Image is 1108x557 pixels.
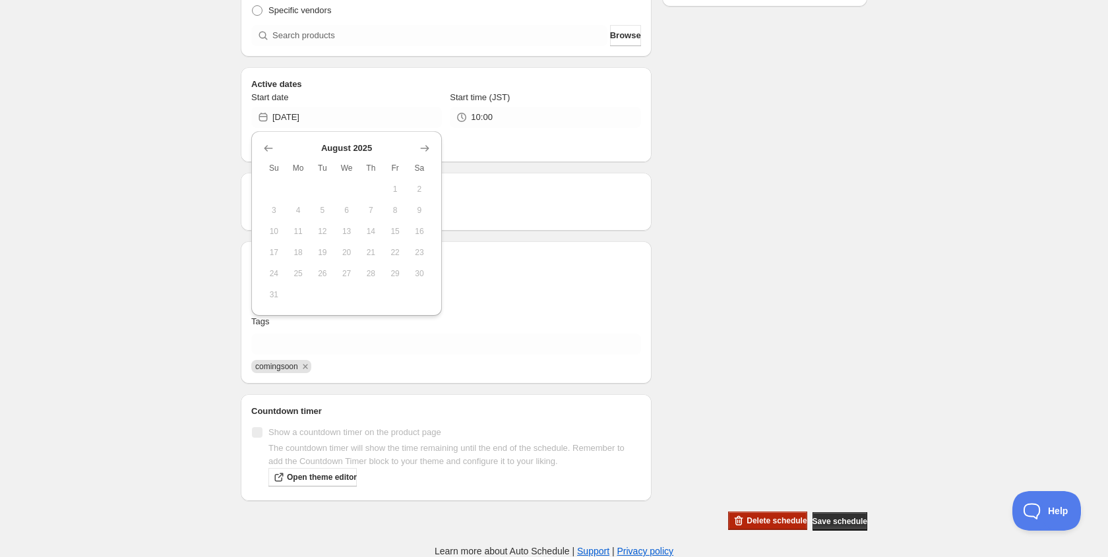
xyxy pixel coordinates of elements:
iframe: Toggle Customer Support [1012,491,1082,531]
span: 14 [364,226,378,237]
button: Sunday August 24 2025 [262,263,286,284]
span: 16 [413,226,427,237]
th: Sunday [262,158,286,179]
button: Friday August 22 2025 [383,242,408,263]
span: Delete schedule [747,515,807,526]
span: 11 [292,226,305,237]
span: 21 [364,247,378,258]
span: 1 [388,184,402,194]
button: Sunday August 3 2025 [262,200,286,221]
th: Monday [286,158,311,179]
span: 17 [267,247,281,258]
button: Saturday August 2 2025 [408,179,432,200]
span: Open theme editor [287,472,357,483]
button: Sunday August 10 2025 [262,221,286,242]
h2: Countdown timer [251,405,641,418]
th: Wednesday [334,158,359,179]
h2: Active dates [251,78,641,91]
p: The countdown timer will show the time remaining until the end of the schedule. Remember to add t... [268,442,641,468]
th: Thursday [359,158,383,179]
button: Save schedule [813,512,867,531]
span: Sa [413,163,427,173]
th: Tuesday [311,158,335,179]
button: Monday August 18 2025 [286,242,311,263]
span: 22 [388,247,402,258]
span: 18 [292,247,305,258]
p: Tags [251,315,269,328]
button: Friday August 15 2025 [383,221,408,242]
button: Wednesday August 27 2025 [334,263,359,284]
span: 2 [413,184,427,194]
button: Delete schedule [728,512,807,530]
span: Save schedule [813,516,867,527]
span: 19 [316,247,330,258]
button: Browse [610,25,641,46]
span: Browse [610,29,641,42]
span: 10 [267,226,281,237]
button: Monday August 11 2025 [286,221,311,242]
button: Wednesday August 6 2025 [334,200,359,221]
button: Thursday August 28 2025 [359,263,383,284]
span: 31 [267,289,281,300]
span: 5 [316,205,330,216]
button: Show next month, September 2025 [415,139,434,158]
button: Sunday August 31 2025 [262,284,286,305]
span: Mo [292,163,305,173]
button: Saturday August 30 2025 [408,263,432,284]
span: 4 [292,205,305,216]
button: Sunday August 17 2025 [262,242,286,263]
span: 25 [292,268,305,279]
span: 8 [388,205,402,216]
span: 9 [413,205,427,216]
button: Show previous month, July 2025 [259,139,278,158]
span: 6 [340,205,354,216]
span: 7 [364,205,378,216]
button: Tuesday August 26 2025 [311,263,335,284]
span: Start time (JST) [450,92,510,102]
button: Tuesday August 5 2025 [311,200,335,221]
span: Tu [316,163,330,173]
span: Specific vendors [268,5,331,15]
a: Support [577,546,609,556]
button: Tuesday August 12 2025 [311,221,335,242]
span: 3 [267,205,281,216]
span: 23 [413,247,427,258]
button: Saturday August 9 2025 [408,200,432,221]
button: Monday August 4 2025 [286,200,311,221]
th: Saturday [408,158,432,179]
span: 24 [267,268,281,279]
button: Remove comingsoon [299,361,311,372]
h2: Tags [251,252,641,265]
span: comingsoon [255,362,298,371]
span: 30 [413,268,427,279]
button: Thursday August 14 2025 [359,221,383,242]
span: Su [267,163,281,173]
button: Friday August 8 2025 [383,200,408,221]
th: Friday [383,158,408,179]
button: Saturday August 16 2025 [408,221,432,242]
button: Thursday August 7 2025 [359,200,383,221]
button: Wednesday August 13 2025 [334,221,359,242]
input: Search products [272,25,607,46]
button: Friday August 29 2025 [383,263,408,284]
span: 13 [340,226,354,237]
button: Wednesday August 20 2025 [334,242,359,263]
button: Thursday August 21 2025 [359,242,383,263]
button: Saturday August 23 2025 [408,242,432,263]
span: Th [364,163,378,173]
span: 28 [364,268,378,279]
a: Privacy policy [617,546,674,556]
span: Start date [251,92,288,102]
span: Show a countdown timer on the product page [268,427,441,437]
span: 29 [388,268,402,279]
h2: Repeating [251,183,641,196]
span: Fr [388,163,402,173]
button: Friday August 1 2025 [383,179,408,200]
span: We [340,163,354,173]
button: Monday August 25 2025 [286,263,311,284]
span: 20 [340,247,354,258]
span: 26 [316,268,330,279]
span: 27 [340,268,354,279]
span: 12 [316,226,330,237]
button: Tuesday August 19 2025 [311,242,335,263]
